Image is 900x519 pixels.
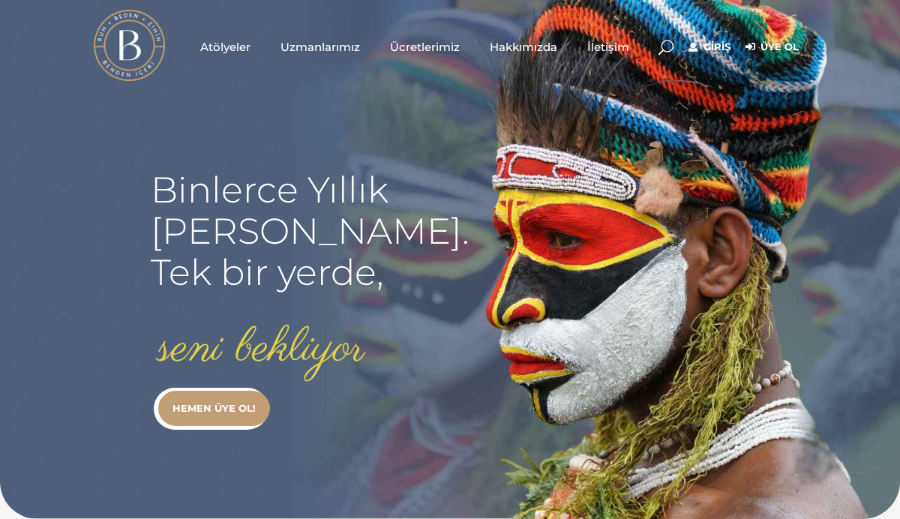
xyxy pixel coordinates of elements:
[490,38,557,55] span: Hakkımızda
[375,9,475,84] a: Ücretlerimiz
[185,9,265,84] a: Atölyeler
[688,38,730,56] a: Giriş
[280,38,360,55] span: Uzmanlarımız
[475,9,572,84] a: Hakkımızda
[151,169,469,293] rs-layer: Binlerce Yıllık [PERSON_NAME]. Tek bir yerde,
[158,322,365,375] rs-layer: seni bekliyor
[572,9,644,84] a: İletişim
[745,38,799,56] a: Üye Ol
[587,38,629,55] span: İletişim
[158,391,270,426] a: HEMEN ÜYE OL!
[94,10,165,81] img: light logo
[390,38,460,55] span: Ücretlerimiz
[265,9,375,84] a: Uzmanlarımız
[200,38,250,55] span: Atölyeler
